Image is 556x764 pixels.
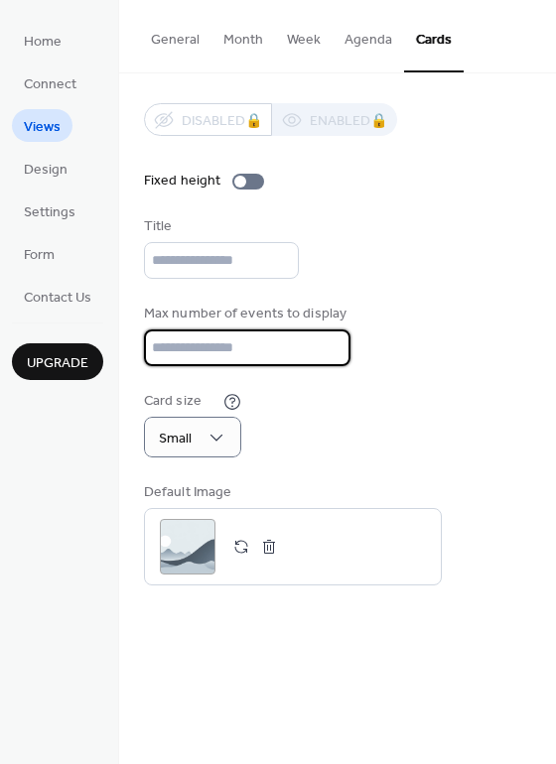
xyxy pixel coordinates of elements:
[24,117,61,138] span: Views
[24,74,76,95] span: Connect
[144,171,220,191] div: Fixed height
[144,391,219,412] div: Card size
[12,237,67,270] a: Form
[12,66,88,99] a: Connect
[24,245,55,266] span: Form
[12,24,73,57] a: Home
[12,343,103,380] button: Upgrade
[12,280,103,313] a: Contact Us
[12,109,72,142] a: Views
[24,288,91,309] span: Contact Us
[24,202,75,223] span: Settings
[27,353,88,374] span: Upgrade
[144,482,438,503] div: Default Image
[144,216,295,237] div: Title
[24,32,62,53] span: Home
[24,160,68,181] span: Design
[144,304,347,324] div: Max number of events to display
[160,519,215,574] div: ;
[159,426,192,452] span: Small
[12,152,79,185] a: Design
[12,194,87,227] a: Settings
